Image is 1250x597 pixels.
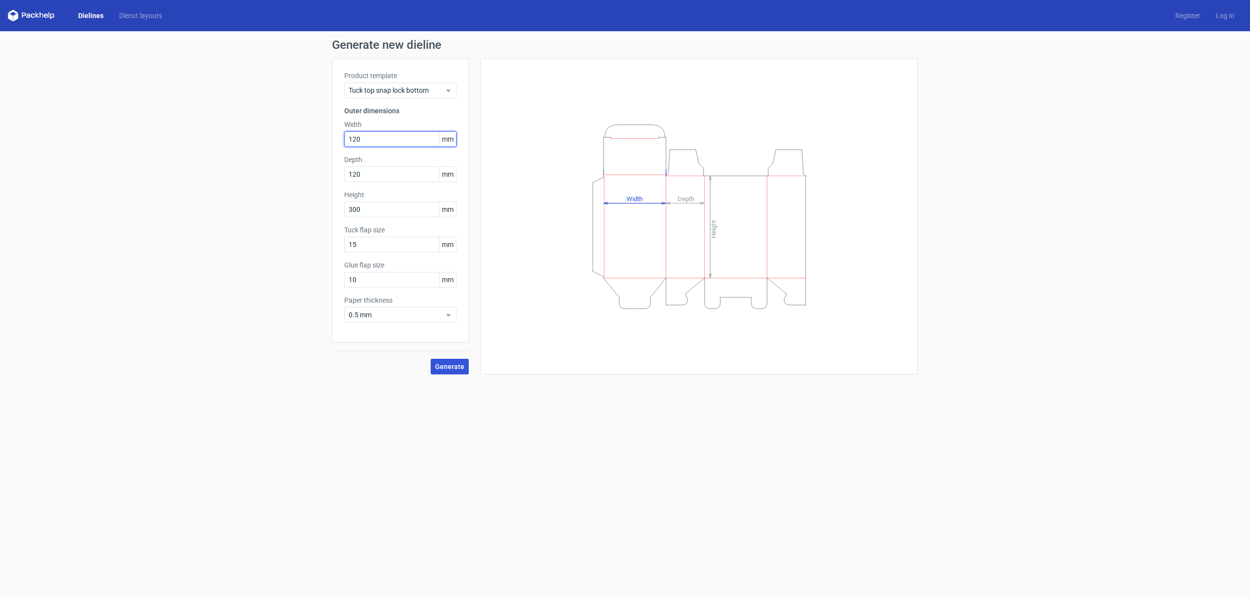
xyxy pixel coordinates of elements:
label: Tuck flap size [344,225,457,235]
label: Product template [344,71,457,81]
h1: Generate new dieline [332,39,918,51]
button: Generate [431,359,469,374]
span: 0.5 mm [349,310,445,320]
span: mm [439,202,456,217]
label: Width [344,120,457,129]
h3: Outer dimensions [344,106,457,116]
span: mm [439,132,456,146]
tspan: Depth [678,195,694,202]
span: mm [439,167,456,182]
span: mm [439,237,456,252]
label: Height [344,190,457,200]
a: Diecut layouts [111,11,170,21]
label: Depth [344,155,457,165]
a: Dielines [70,11,111,21]
label: Paper thickness [344,295,457,305]
tspan: Height [710,220,717,238]
a: Register [1167,11,1208,21]
span: Generate [435,363,464,370]
label: Glue flap size [344,260,457,270]
span: mm [439,272,456,287]
tspan: Width [626,195,643,202]
span: Tuck top snap lock bottom [349,85,445,95]
a: Log in [1208,11,1242,21]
